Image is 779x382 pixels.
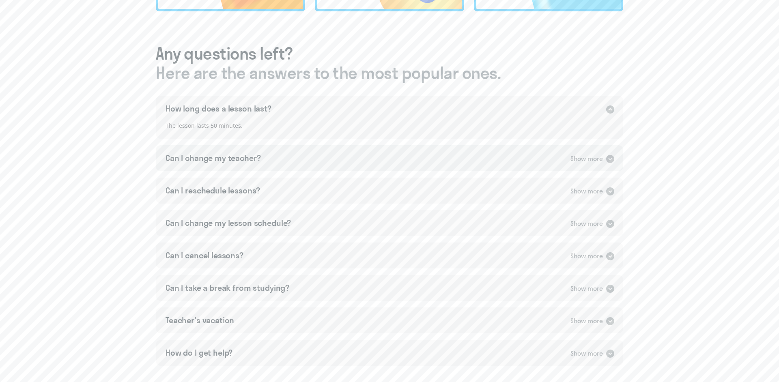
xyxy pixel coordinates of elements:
div: Show more [570,186,603,196]
div: Show more [570,219,603,229]
div: Can I change my teacher? [166,152,260,164]
div: How long does a lesson last? [166,103,271,114]
div: Show more [570,316,603,326]
div: Show more [570,348,603,358]
div: Can I change my lesson schedule? [166,217,291,229]
span: Here are the answers to the most popular ones. [156,63,623,83]
div: Can I take a break from studying? [166,282,289,294]
div: Show more [570,154,603,164]
div: The lesson lasts 50 minutes. [156,121,623,139]
div: Show more [570,251,603,261]
div: Can I reschedule lessons? [166,185,260,196]
div: How do I get help? [166,347,232,358]
div: Teacher's vacation [166,315,234,326]
h3: Any questions left? [156,44,623,83]
div: Show more [570,283,603,294]
div: Can I cancel lessons? [166,250,243,261]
